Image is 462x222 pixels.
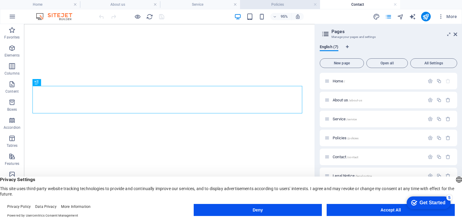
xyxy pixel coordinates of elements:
button: pages [385,13,392,20]
span: All Settings [413,61,454,65]
span: /legal-notice [355,174,372,178]
span: / [344,80,345,83]
div: Duplicate [436,116,442,122]
div: Remove [445,97,451,103]
button: design [373,13,380,20]
div: Contact/contact [331,155,425,159]
i: Reload page [146,13,153,20]
p: Boxes [7,107,17,112]
i: Design (Ctrl+Alt+Y) [373,13,380,20]
span: /policies [347,137,359,140]
div: Duplicate [436,97,442,103]
h4: Service [160,1,240,8]
button: All Settings [410,58,457,68]
div: Duplicate [436,135,442,140]
button: Open all [366,58,408,68]
img: Editor Logo [35,13,80,20]
div: Service/service [331,117,425,121]
div: Policies/policies [331,136,425,140]
div: Remove [445,173,451,178]
p: Features [5,161,19,166]
button: reload [146,13,153,20]
button: Click here to leave preview mode and continue editing [134,13,141,20]
div: Remove [445,135,451,140]
i: AI Writer [409,13,416,20]
button: New page [320,58,364,68]
span: /about-us [349,99,362,102]
p: Elements [5,53,20,58]
span: Click to open page [333,79,345,83]
span: English (7) [320,43,338,52]
i: Publish [422,13,429,20]
div: Get Started 5 items remaining, 0% complete [5,3,49,16]
span: Click to open page [333,155,358,159]
div: Remove [445,116,451,122]
span: Open all [369,61,405,65]
i: On resize automatically adjust zoom level to fit chosen device. [295,14,300,19]
h4: Policies [240,1,320,8]
div: Get Started [18,7,44,12]
button: 95% [270,13,292,20]
span: Service [333,117,357,121]
div: Duplicate [436,79,442,84]
p: Content [5,89,19,94]
div: Settings [428,154,433,159]
span: More [438,14,457,20]
span: About us [333,98,362,102]
button: More [436,12,459,21]
i: Pages (Ctrl+Alt+S) [385,13,392,20]
i: Navigator [397,13,404,20]
button: publish [421,12,431,21]
div: Home/ [331,79,425,83]
button: navigator [397,13,404,20]
div: Legal Notice/legal-notice [331,174,425,178]
div: Language Tabs [320,45,457,56]
span: Click to open page [333,174,372,178]
p: Tables [7,143,17,148]
p: Columns [5,71,20,76]
h4: Contact [320,1,400,8]
div: Duplicate [436,154,442,159]
p: Accordion [4,125,20,130]
div: Settings [428,173,433,178]
button: text_generator [409,13,416,20]
div: Settings [428,116,433,122]
span: Click to open page [333,136,359,140]
div: The startpage cannot be deleted [445,79,451,84]
div: Remove [445,154,451,159]
h4: About us [80,1,160,8]
h6: 95% [279,13,289,20]
div: About us/about-us [331,98,425,102]
div: Settings [428,79,433,84]
p: Favorites [4,35,20,40]
div: Settings [428,135,433,140]
span: /contact [347,156,358,159]
span: New page [322,61,361,65]
h3: Manage your pages and settings [331,34,445,40]
div: Settings [428,97,433,103]
div: Duplicate [436,173,442,178]
span: /service [346,118,357,121]
div: 5 [45,1,51,7]
h2: Pages [331,29,457,34]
